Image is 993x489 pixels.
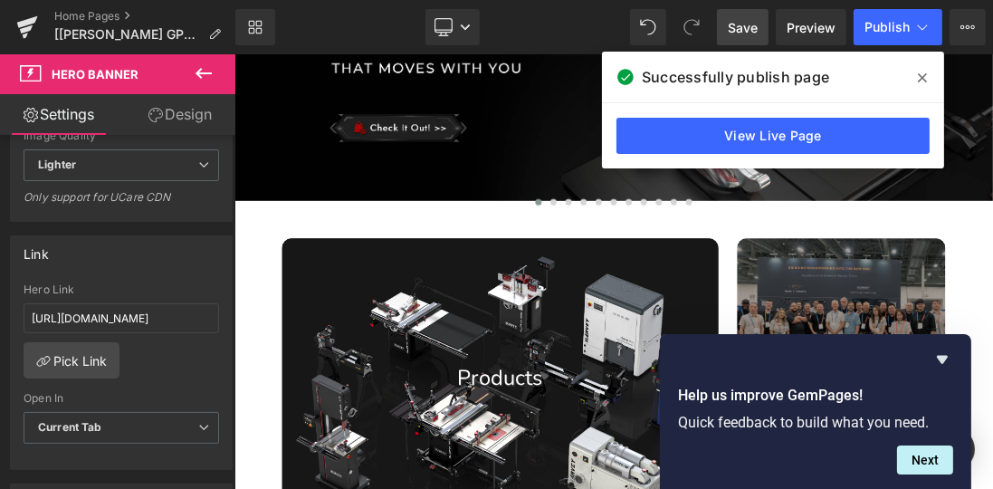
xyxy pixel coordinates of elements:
[24,236,49,262] div: Link
[673,9,710,45] button: Redo
[52,67,138,81] span: Hero Banner
[121,94,239,135] a: Design
[38,420,102,434] b: Current Tab
[24,129,219,142] div: Image Quality
[24,190,219,216] div: Only support for UCare CDN
[728,18,758,37] span: Save
[235,9,275,45] a: New Library
[54,9,235,24] a: Home Pages
[38,158,76,171] b: Lighter
[897,446,953,475] button: Next question
[931,349,953,370] button: Hide survey
[864,20,910,34] span: Publish
[678,414,953,431] p: Quick feedback to build what you need.
[24,303,219,333] input: https://your-shop.myshopify.com
[54,27,201,42] span: [[PERSON_NAME] GPs 2] Home Page [DATE]
[776,9,846,45] a: Preview
[678,385,953,407] h2: Help us improve GemPages!
[69,446,699,489] p: Products
[950,9,986,45] button: More
[787,18,835,37] span: Preview
[642,66,829,88] span: Successfully publish page
[616,118,930,154] a: View Live Page
[24,392,219,405] div: Open In
[630,9,666,45] button: Undo
[854,9,942,45] button: Publish
[24,342,119,379] a: Pick Link
[24,283,219,296] div: Hero Link
[678,349,953,475] div: Help us improve GemPages!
